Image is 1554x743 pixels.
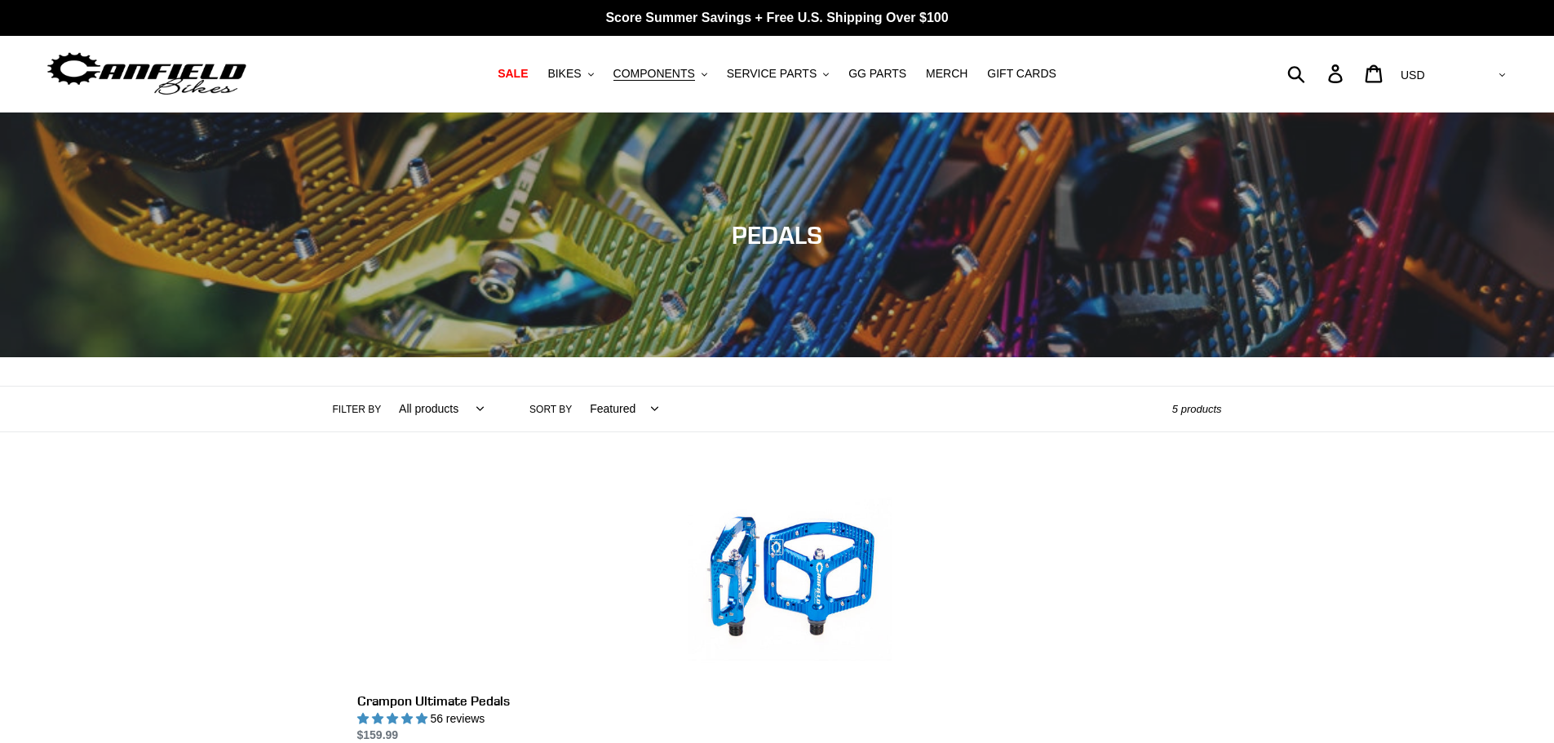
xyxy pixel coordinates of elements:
[979,63,1065,85] a: GIFT CARDS
[732,220,822,250] span: PEDALS
[613,67,695,81] span: COMPONENTS
[848,67,906,81] span: GG PARTS
[45,48,249,100] img: Canfield Bikes
[333,402,382,417] label: Filter by
[719,63,837,85] button: SERVICE PARTS
[840,63,914,85] a: GG PARTS
[987,67,1056,81] span: GIFT CARDS
[489,63,536,85] a: SALE
[529,402,572,417] label: Sort by
[1296,55,1338,91] input: Search
[918,63,976,85] a: MERCH
[1172,403,1222,415] span: 5 products
[605,63,715,85] button: COMPONENTS
[547,67,581,81] span: BIKES
[727,67,817,81] span: SERVICE PARTS
[926,67,967,81] span: MERCH
[539,63,601,85] button: BIKES
[498,67,528,81] span: SALE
